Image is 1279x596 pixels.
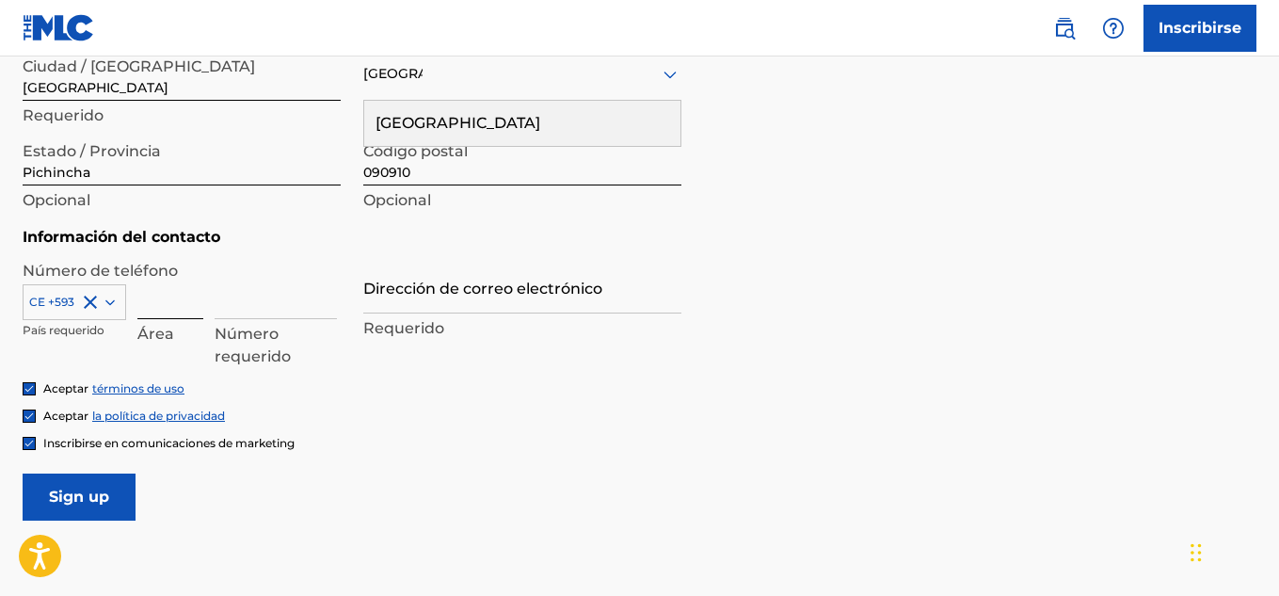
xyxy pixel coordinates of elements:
font: Número requerido [215,325,291,365]
font: Aceptar [43,381,88,395]
img: caja [24,411,35,422]
img: caja [24,438,35,449]
font: Inscribirse en comunicaciones de marketing [43,436,295,450]
a: Búsqueda pública [1046,9,1083,47]
input: Sign up [23,474,136,521]
font: Opcional [363,191,431,209]
font: Aceptar [43,409,88,423]
a: la política de privacidad [92,409,225,423]
img: caja [24,383,35,395]
img: Logotipo del MLC [23,14,95,41]
a: términos de uso [92,381,184,395]
font: Opcional [23,191,90,209]
font: Inscribirse [1159,19,1241,37]
font: Número de teléfono [23,262,178,280]
img: ayuda [1102,17,1125,40]
iframe: Widget de chat [1185,506,1279,596]
img: buscar [1053,17,1076,40]
font: Información del contacto [23,228,220,246]
a: Inscribirse [1143,5,1256,52]
font: [GEOGRAPHIC_DATA] [376,114,540,132]
div: Ayuda [1095,9,1132,47]
font: Requerido [363,319,444,337]
font: Requerido [23,106,104,124]
div: Arrastrar [1191,524,1202,581]
font: País requerido [23,323,104,337]
font: Área [137,325,174,343]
